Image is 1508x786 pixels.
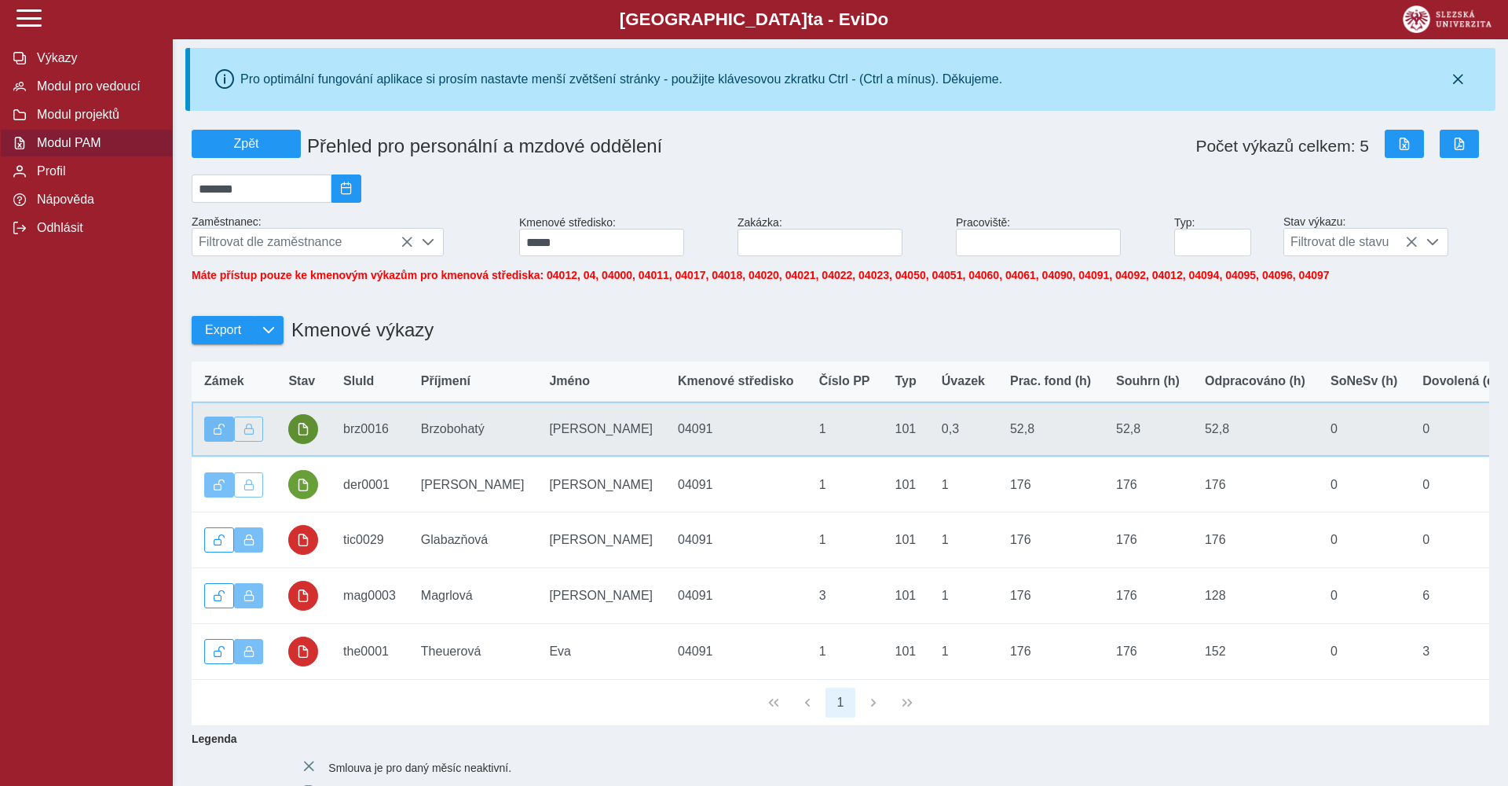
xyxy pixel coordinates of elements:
[929,623,997,679] td: 1
[1192,457,1318,512] td: 176
[1195,137,1369,156] span: Počet výkazů celkem: 5
[883,457,929,512] td: 101
[1192,402,1318,457] td: 52,8
[997,512,1104,568] td: 176
[883,623,929,679] td: 101
[234,472,264,498] button: Uzamknout lze pouze výkaz, který je podepsán a schválen.
[288,374,315,388] span: Stav
[883,568,929,624] td: 101
[1104,623,1192,679] td: 176
[997,568,1104,624] td: 176
[1318,512,1410,568] td: 0
[331,174,361,203] button: 2025/09
[942,374,985,388] span: Úvazek
[1318,568,1410,624] td: 0
[1318,457,1410,512] td: 0
[408,623,537,679] td: Theuerová
[807,623,883,679] td: 1
[1318,623,1410,679] td: 0
[288,414,318,444] button: podepsáno
[1284,229,1418,255] span: Filtrovat dle stavu
[32,51,159,65] span: Výkazy
[895,374,917,388] span: Typ
[204,639,234,664] button: Odemknout výkaz.
[192,229,413,255] span: Filtrovat dle zaměstnance
[536,512,665,568] td: [PERSON_NAME]
[929,457,997,512] td: 1
[192,130,301,158] button: Zpět
[1116,374,1180,388] span: Souhrn (h)
[878,9,889,29] span: o
[204,583,234,608] button: Odemknout výkaz.
[204,472,234,498] button: Výkaz je odemčen.
[288,525,318,555] button: uzamčeno
[807,568,883,624] td: 3
[234,417,264,442] button: Uzamknout lze pouze výkaz, který je podepsán a schválen.
[204,527,234,553] button: Odemknout výkaz.
[807,9,813,29] span: t
[1330,374,1397,388] span: SoNeSv (h)
[929,512,997,568] td: 1
[1168,210,1277,263] div: Typ:
[331,568,408,624] td: mag0003
[32,164,159,178] span: Profil
[1403,6,1492,33] img: logo_web_su.png
[807,512,883,568] td: 1
[997,457,1104,512] td: 176
[513,210,731,263] div: Kmenové středisko:
[536,623,665,679] td: Eva
[331,512,408,568] td: tic0029
[288,637,318,667] button: uzamčeno
[199,137,294,151] span: Zpět
[883,402,929,457] td: 101
[47,9,1461,30] b: [GEOGRAPHIC_DATA] a - Evi
[234,639,264,664] button: Výkaz uzamčen.
[997,402,1104,457] td: 52,8
[807,457,883,512] td: 1
[1318,402,1410,457] td: 0
[331,402,408,457] td: brz0016
[1010,374,1091,388] span: Prac. fond (h)
[929,568,997,624] td: 1
[204,374,244,388] span: Zámek
[1440,130,1479,158] button: Export do PDF
[288,581,318,611] button: uzamčeno
[234,583,264,608] button: Výkaz uzamčen.
[665,623,807,679] td: 04091
[731,210,950,263] div: Zakázka:
[536,568,665,624] td: [PERSON_NAME]
[1192,623,1318,679] td: 152
[32,136,159,150] span: Modul PAM
[1104,568,1192,624] td: 176
[883,512,929,568] td: 101
[1192,568,1318,624] td: 128
[665,457,807,512] td: 04091
[865,9,877,29] span: D
[408,402,537,457] td: Brzobohatý
[301,129,956,163] h1: Přehled pro personální a mzdové oddělení
[288,470,318,500] button: podepsáno
[343,374,374,388] span: SluId
[192,316,254,344] button: Export
[185,209,513,263] div: Zaměstnanec:
[665,568,807,624] td: 04091
[950,210,1168,263] div: Pracoviště:
[549,374,590,388] span: Jméno
[408,512,537,568] td: Glabazňová
[234,527,264,553] button: Výkaz uzamčen.
[536,402,665,457] td: [PERSON_NAME]
[284,311,434,349] h1: Kmenové výkazy
[1385,130,1424,158] button: Export do Excelu
[408,457,537,512] td: [PERSON_NAME]
[32,193,159,207] span: Nápověda
[1205,374,1305,388] span: Odpracováno (h)
[32,221,159,235] span: Odhlásit
[32,79,159,94] span: Modul pro vedoucí
[240,72,1002,86] div: Pro optimální fungování aplikace si prosím nastavte menší zvětšení stránky - použijte klávesovou ...
[665,512,807,568] td: 04091
[408,568,537,624] td: Magrlová
[1104,402,1192,457] td: 52,8
[825,688,855,718] button: 1
[929,402,997,457] td: 0,3
[536,457,665,512] td: [PERSON_NAME]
